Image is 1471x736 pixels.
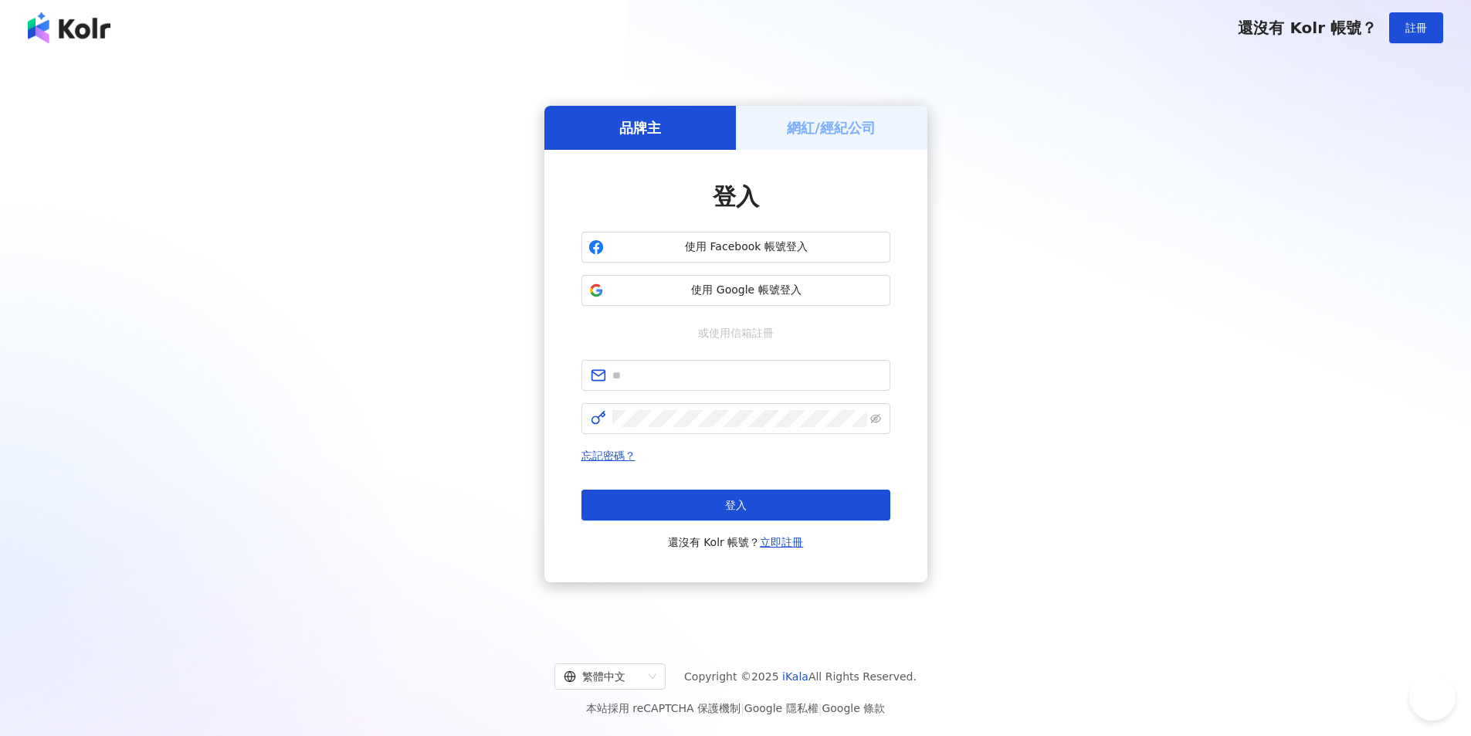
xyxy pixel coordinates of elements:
[581,275,890,306] button: 使用 Google 帳號登入
[564,664,642,689] div: 繁體中文
[586,699,885,717] span: 本站採用 reCAPTCHA 保護機制
[619,118,661,137] h5: 品牌主
[684,667,917,686] span: Copyright © 2025 All Rights Reserved.
[782,670,808,683] a: iKala
[668,533,804,551] span: 還沒有 Kolr 帳號？
[687,324,785,341] span: 或使用信箱註冊
[870,413,881,424] span: eye-invisible
[744,702,819,714] a: Google 隱私權
[1389,12,1443,43] button: 註冊
[1238,19,1377,37] span: 還沒有 Kolr 帳號？
[610,239,883,255] span: 使用 Facebook 帳號登入
[760,536,803,548] a: 立即註冊
[822,702,885,714] a: Google 條款
[610,283,883,298] span: 使用 Google 帳號登入
[1409,674,1456,721] iframe: Help Scout Beacon - Open
[28,12,110,43] img: logo
[1405,22,1427,34] span: 註冊
[581,449,636,462] a: 忘記密碼？
[741,702,744,714] span: |
[713,183,759,210] span: 登入
[819,702,822,714] span: |
[787,118,876,137] h5: 網紅/經紀公司
[725,499,747,511] span: 登入
[581,232,890,263] button: 使用 Facebook 帳號登入
[581,490,890,521] button: 登入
